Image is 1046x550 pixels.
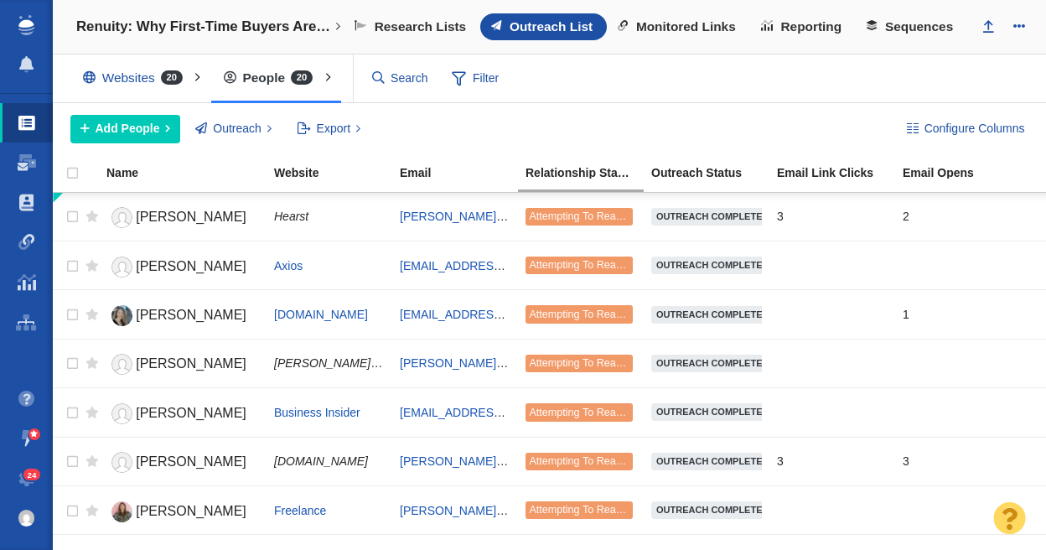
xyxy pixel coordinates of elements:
span: Attempting To Reach (2 tries) [529,357,665,369]
span: [PERSON_NAME] [136,308,246,322]
a: [DOMAIN_NAME] [274,308,368,321]
span: [PERSON_NAME] [136,259,246,273]
span: Research Lists [375,19,467,34]
a: [PERSON_NAME] [106,350,259,379]
span: [PERSON_NAME] [136,454,246,469]
span: Attempting To Reach (2 tries) [529,309,665,320]
td: Attempting To Reach (2 tries) [518,437,644,485]
span: Monitored Links [636,19,736,34]
span: 20 [161,70,183,85]
span: Attempting To Reach (2 tries) [529,210,665,222]
div: 3 [777,199,888,235]
a: Axios [274,259,303,272]
span: Sequences [885,19,953,34]
a: Research Lists [344,13,480,40]
td: Attempting To Reach (2 tries) [518,290,644,339]
img: 61f477734bf3dd72b3fb3a7a83fcc915 [18,510,35,527]
span: [DOMAIN_NAME] [274,454,368,468]
span: Outreach [213,120,261,137]
a: Email Link Clicks [777,167,901,181]
span: [PERSON_NAME] [136,504,246,518]
span: [PERSON_NAME] [136,210,246,224]
a: Sequences [856,13,967,40]
a: Outreach Status [651,167,775,181]
div: 2 [903,199,1013,235]
a: Email [400,167,524,181]
a: [PERSON_NAME][EMAIL_ADDRESS][PERSON_NAME][DOMAIN_NAME] [400,210,792,223]
span: Add People [96,120,160,137]
a: Email Opens [903,167,1027,181]
div: Outreach Status [651,167,775,179]
img: buzzstream_logo_iconsimple.png [18,15,34,35]
a: [PERSON_NAME] [106,448,259,477]
div: Relationship Stage [526,167,650,179]
td: Attempting To Reach (2 tries) [518,241,644,289]
a: Website [274,167,398,181]
span: Attempting To Reach (2 tries) [529,407,665,418]
a: Monitored Links [607,13,750,40]
a: [EMAIL_ADDRESS][DOMAIN_NAME] [400,406,598,419]
a: [PERSON_NAME] [106,203,259,232]
div: 3 [903,444,1013,480]
a: Relationship Stage [526,167,650,181]
a: [PERSON_NAME] [106,399,259,428]
div: Website [274,167,398,179]
a: Outreach List [480,13,607,40]
button: Export [287,115,370,143]
td: Attempting To Reach (2 tries) [518,485,644,534]
a: [EMAIL_ADDRESS][PERSON_NAME][DOMAIN_NAME] [400,259,695,272]
a: [PERSON_NAME][EMAIL_ADDRESS][PERSON_NAME][PERSON_NAME][DOMAIN_NAME] [400,454,888,468]
a: [PERSON_NAME] [106,497,259,527]
div: Email Link Clicks [777,167,901,179]
span: [PERSON_NAME] News [274,356,403,370]
div: Name [106,167,272,179]
a: [PERSON_NAME] [106,252,259,282]
div: 1 [903,296,1013,332]
span: Filter [442,63,509,95]
a: Reporting [750,13,856,40]
span: Attempting To Reach (2 tries) [529,455,665,467]
div: Email Opens [903,167,1027,179]
div: Email [400,167,524,179]
div: Websites [70,59,203,97]
a: Business Insider [274,406,360,419]
span: Export [317,120,350,137]
td: Attempting To Reach (2 tries) [518,339,644,387]
span: [PERSON_NAME] [136,406,246,420]
a: Freelance [274,504,326,517]
button: Configure Columns [897,115,1034,143]
td: Attempting To Reach (2 tries) [518,193,644,241]
span: Hearst [274,210,308,223]
span: Attempting To Reach (2 tries) [529,259,665,271]
div: 3 [777,444,888,480]
button: Add People [70,115,180,143]
a: Name [106,167,272,181]
input: Search [365,64,436,93]
button: Outreach [186,115,282,143]
a: [PERSON_NAME] [106,301,259,330]
span: Outreach List [510,19,593,34]
td: Attempting To Reach (2 tries) [518,388,644,437]
span: Reporting [781,19,842,34]
span: Configure Columns [924,120,1025,137]
span: 24 [23,469,41,481]
h4: Renuity: Why First-Time Buyers Are Rethinking the Starter Home [76,18,334,35]
span: [PERSON_NAME] [136,356,246,371]
a: [PERSON_NAME][EMAIL_ADDRESS][PERSON_NAME][DOMAIN_NAME] [400,504,792,517]
span: Attempting To Reach (2 tries) [529,504,665,516]
a: [EMAIL_ADDRESS][DOMAIN_NAME] [400,308,598,321]
a: [PERSON_NAME][EMAIL_ADDRESS][PERSON_NAME][DOMAIN_NAME] [400,356,792,370]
